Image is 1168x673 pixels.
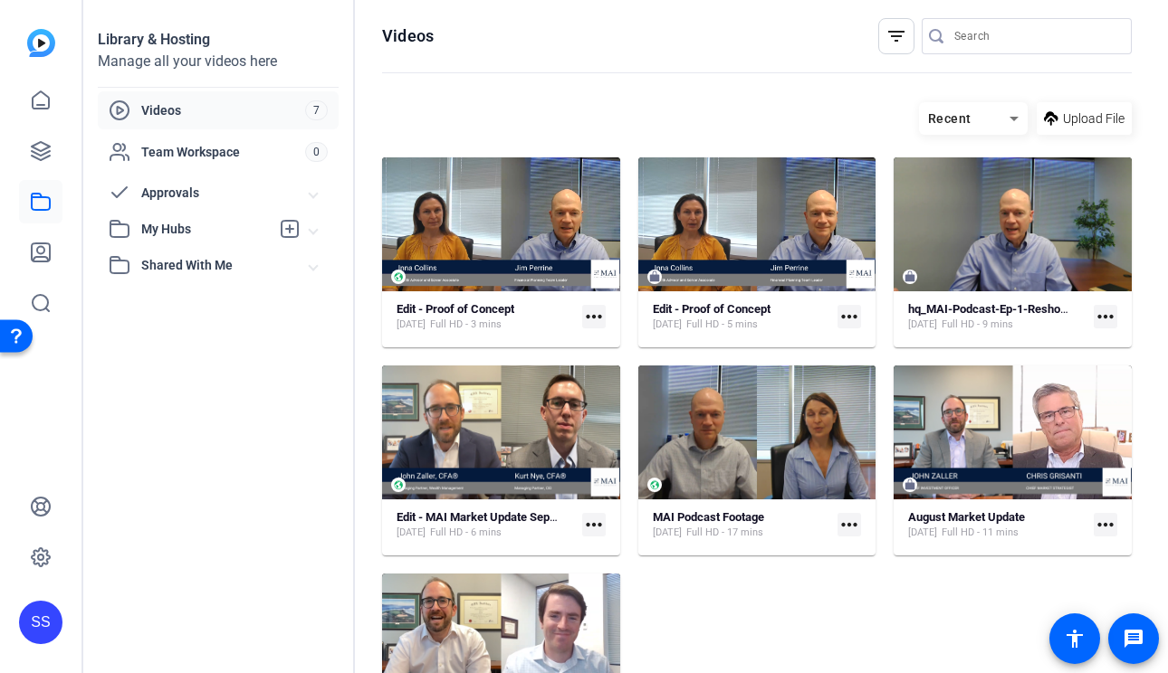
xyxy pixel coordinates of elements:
span: Full HD - 3 mins [430,318,502,332]
a: MAI Podcast Footage[DATE]Full HD - 17 mins [653,510,831,540]
strong: Edit - Proof of Concept [397,302,514,316]
h1: Videos [382,25,434,47]
div: Library & Hosting [98,29,339,51]
strong: MAI Podcast Footage [653,510,764,524]
span: [DATE] [653,318,682,332]
div: SS [19,601,62,644]
strong: Edit - MAI Market Update September [397,510,587,524]
span: Full HD - 9 mins [942,318,1013,332]
span: Full HD - 6 mins [430,526,502,540]
mat-icon: accessibility [1064,628,1086,649]
span: Shared With Me [141,256,310,275]
a: hq_MAI-Podcast-Ep-1-Reshoot-[PERSON_NAME]-2024-10-10-14-42-03-557-0_NoAudio[DATE]Full HD - 9 mins [908,302,1087,332]
strong: Edit - Proof of Concept [653,302,771,316]
mat-icon: more_horiz [582,513,606,536]
span: 0 [305,142,328,162]
span: Full HD - 11 mins [942,526,1019,540]
mat-icon: more_horiz [1094,513,1117,536]
span: 7 [305,100,328,120]
span: Approvals [141,184,310,203]
span: [DATE] [397,318,426,332]
mat-icon: more_horiz [838,513,861,536]
input: Search [954,25,1117,47]
mat-icon: more_horiz [1094,305,1117,328]
span: [DATE] [908,318,937,332]
mat-expansion-panel-header: Approvals [98,175,339,211]
span: [DATE] [653,526,682,540]
button: Upload File [1037,102,1132,135]
span: My Hubs [141,220,270,239]
mat-icon: more_horiz [582,305,606,328]
strong: August Market Update [908,510,1025,524]
span: Full HD - 5 mins [686,318,758,332]
span: [DATE] [397,526,426,540]
a: August Market Update[DATE]Full HD - 11 mins [908,510,1087,540]
span: Videos [141,101,305,119]
mat-expansion-panel-header: My Hubs [98,211,339,247]
a: Edit - Proof of Concept[DATE]Full HD - 5 mins [653,302,831,332]
span: Full HD - 17 mins [686,526,763,540]
div: Manage all your videos here [98,51,339,72]
span: Team Workspace [141,143,305,161]
mat-icon: filter_list [886,25,907,47]
img: blue-gradient.svg [27,29,55,57]
span: Upload File [1063,109,1125,128]
mat-icon: message [1123,628,1144,649]
a: Edit - MAI Market Update September[DATE]Full HD - 6 mins [397,510,575,540]
mat-expansion-panel-header: Shared With Me [98,247,339,283]
span: Recent [928,111,972,126]
a: Edit - Proof of Concept[DATE]Full HD - 3 mins [397,302,575,332]
mat-icon: more_horiz [838,305,861,328]
span: [DATE] [908,526,937,540]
